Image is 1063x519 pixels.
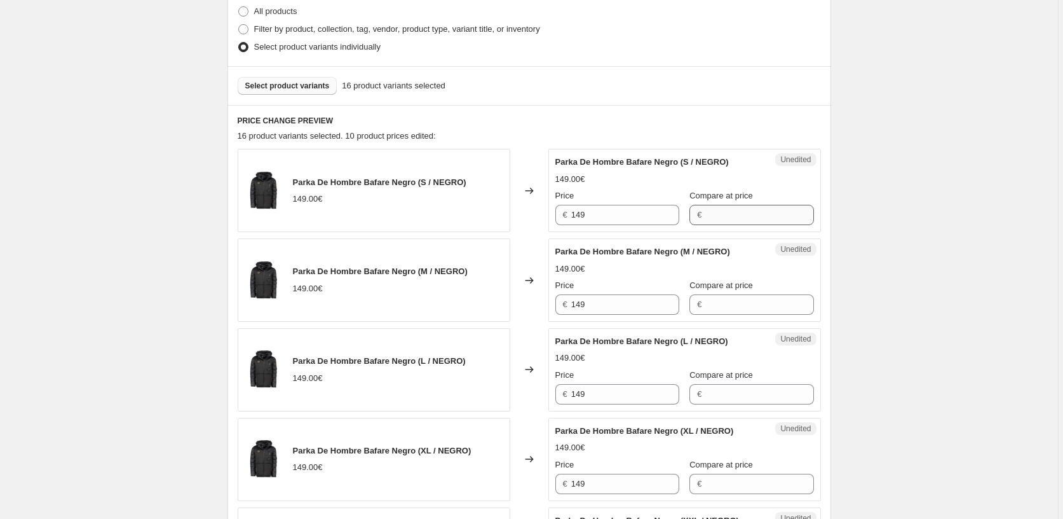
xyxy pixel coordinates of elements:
[293,266,468,276] span: Parka De Hombre Bafare Negro (M / NEGRO)
[254,42,381,52] span: Select product variants individually
[555,191,574,200] span: Price
[245,261,283,300] img: BAFARE_20BLACK_20DB_20MEN_20068-BLACK-a_80x.jpg
[293,461,323,474] div: 149.00€
[689,191,753,200] span: Compare at price
[780,155,811,165] span: Unedited
[697,389,701,399] span: €
[293,177,466,187] span: Parka De Hombre Bafare Negro (S / NEGRO)
[563,479,567,488] span: €
[245,172,283,210] img: BAFARE_20BLACK_20DB_20MEN_20068-BLACK-a_80x.jpg
[293,446,471,455] span: Parka De Hombre Bafare Negro (XL / NEGRO)
[555,352,585,364] div: 149.00€
[697,210,701,219] span: €
[555,336,728,346] span: Parka De Hombre Bafare Negro (L / NEGRO)
[245,81,330,91] span: Select product variants
[689,370,753,380] span: Compare at price
[238,131,436,141] span: 16 product variants selected. 10 product prices edited:
[555,263,585,275] div: 149.00€
[555,370,574,380] span: Price
[245,350,283,389] img: BAFARE_20BLACK_20DB_20MEN_20068-BLACK-a_80x.jpg
[563,300,567,309] span: €
[697,479,701,488] span: €
[245,440,283,478] img: BAFARE_20BLACK_20DB_20MEN_20068-BLACK-a_80x.jpg
[689,460,753,469] span: Compare at price
[555,247,730,256] span: Parka De Hombre Bafare Negro (M / NEGRO)
[555,173,585,186] div: 149.00€
[563,389,567,399] span: €
[254,24,540,34] span: Filter by product, collection, tag, vendor, product type, variant title, or inventory
[780,334,811,344] span: Unedited
[780,424,811,434] span: Unedited
[293,356,466,366] span: Parka De Hombre Bafare Negro (L / NEGRO)
[293,372,323,385] div: 149.00€
[342,80,445,92] span: 16 product variants selected
[555,426,734,436] span: Parka De Hombre Bafare Negro (XL / NEGRO)
[563,210,567,219] span: €
[697,300,701,309] span: €
[555,280,574,290] span: Price
[293,282,323,295] div: 149.00€
[555,441,585,454] div: 149.00€
[254,6,297,16] span: All products
[689,280,753,290] span: Compare at price
[238,116,821,126] h6: PRICE CHANGE PREVIEW
[555,157,729,167] span: Parka De Hombre Bafare Negro (S / NEGRO)
[780,244,811,254] span: Unedited
[293,193,323,205] div: 149.00€
[238,77,337,95] button: Select product variants
[555,460,574,469] span: Price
